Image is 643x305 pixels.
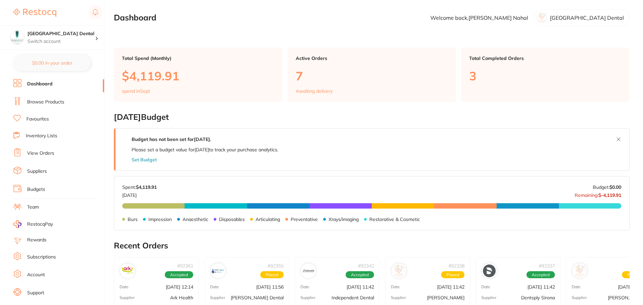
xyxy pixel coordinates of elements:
span: RestocqPay [27,221,53,228]
p: Total Completed Orders [469,56,622,61]
p: [DATE] 11:56 [256,284,284,290]
span: Placed [441,271,465,279]
strong: $4,119.91 [136,184,157,190]
p: Date [391,285,400,289]
p: Xrays/imaging [329,217,359,222]
p: Please set a budget value for [DATE] to track your purchase analytics. [132,147,278,152]
p: [GEOGRAPHIC_DATA] Dental [550,15,624,21]
a: Favourites [26,116,49,123]
img: Henry Schein Halas [573,264,586,277]
a: Restocq Logo [13,5,56,20]
p: Articulating [256,217,280,222]
a: Active Orders7Awaiting delivery [288,48,456,102]
img: Restocq Logo [13,9,56,17]
img: Ark Health [121,264,134,277]
p: # 92338 [448,263,465,269]
h2: [DATE] Budget [114,112,630,122]
p: [PERSON_NAME] Dental [231,295,284,300]
p: [DATE] 12:14 [166,284,193,290]
p: Restorative & Cosmetic [369,217,420,222]
button: Set Budget [132,157,157,162]
p: Anaesthetic [183,217,208,222]
p: [PERSON_NAME] [427,295,465,300]
strong: $0.00 [610,184,621,190]
p: [DATE] 11:42 [527,284,555,290]
img: Capalaba Park Dental [10,31,24,44]
p: Independent Dental [332,295,374,300]
p: 7 [296,69,448,83]
h2: Recent Orders [114,241,630,250]
p: Burs [128,217,138,222]
a: Suppliers [27,168,47,175]
p: Supplier [481,295,496,300]
p: Supplier [300,295,315,300]
a: Rewards [27,237,47,243]
p: # 92355 [268,263,284,269]
img: Erskine Dental [212,264,224,277]
a: Total Spend (Monthly)$4,119.91spend inSept [114,48,282,102]
p: spend in Sept [122,88,150,94]
span: Accepted [346,271,374,279]
span: Placed [260,271,284,279]
p: Switch account [27,38,95,45]
p: [DATE] 11:42 [437,284,465,290]
p: Supplier [120,295,135,300]
p: Date [572,285,581,289]
p: Budget: [593,184,621,190]
img: RestocqPay [13,220,21,228]
a: Browse Products [27,99,64,105]
strong: Budget has not been set for [DATE] . [132,136,211,142]
img: Adam Dental [392,264,405,277]
span: Accepted [526,271,555,279]
a: Subscriptions [27,254,56,260]
p: Welcome back, [PERSON_NAME] Nahal [430,15,528,21]
a: Team [27,204,39,211]
a: Budgets [27,186,45,193]
strong: $-4,119.91 [598,192,621,198]
p: Active Orders [296,56,448,61]
p: Remaining: [575,190,621,198]
img: Dentsply Sirona [483,264,496,277]
p: Supplier [210,295,225,300]
a: Support [27,290,44,296]
h2: Dashboard [114,13,156,22]
h4: Capalaba Park Dental [27,30,95,37]
span: Accepted [165,271,193,279]
p: [DATE] 11:42 [347,284,374,290]
a: Account [27,272,45,278]
a: Total Completed Orders3 [461,48,630,102]
p: Date [300,285,309,289]
p: Disposables [219,217,245,222]
p: Date [120,285,129,289]
a: Inventory Lists [26,133,57,139]
a: View Orders [27,150,54,157]
p: [DATE] [122,190,157,198]
img: Independent Dental [302,264,315,277]
p: Supplier [572,295,587,300]
p: $4,119.91 [122,69,274,83]
p: Total Spend (Monthly) [122,56,274,61]
p: Awaiting delivery [296,88,333,94]
p: Supplier [391,295,406,300]
a: RestocqPay [13,220,53,228]
p: Preventative [291,217,318,222]
p: # 92342 [358,263,374,269]
p: Ark Health [170,295,193,300]
p: Spent: [122,184,157,190]
p: Impression [148,217,172,222]
p: Date [481,285,490,289]
p: Date [210,285,219,289]
p: 3 [469,69,622,83]
p: Dentsply Sirona [521,295,555,300]
a: Dashboard [27,81,53,87]
p: # 92337 [539,263,555,269]
button: $0.00 in your order [13,55,91,71]
p: # 92361 [177,263,193,269]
